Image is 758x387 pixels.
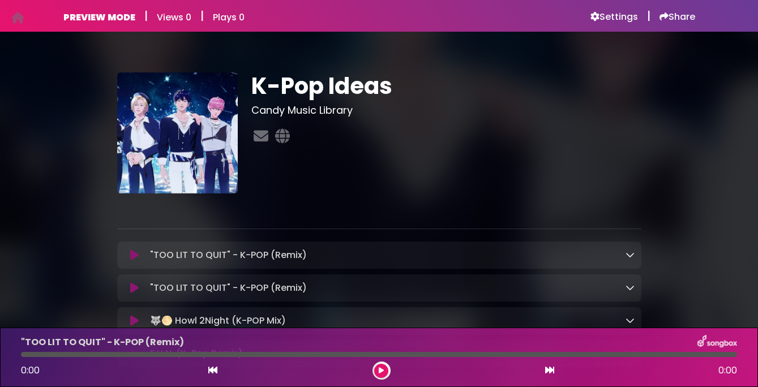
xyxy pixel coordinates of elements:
h3: Candy Music Library [251,104,641,117]
a: Share [659,11,695,23]
h6: Plays 0 [213,12,245,23]
p: 🐺🌕 Howl 2Night (K-POP Mix) [150,314,286,328]
img: songbox-logo-white.png [697,335,737,350]
h5: | [647,9,650,23]
span: 0:00 [718,364,737,377]
p: "TOO LIT TO QUIT" - K-POP (Remix) [150,248,307,262]
span: 0:00 [21,364,40,377]
p: "TOO LIT TO QUIT" - K-POP (Remix) [150,281,307,295]
img: qNKd3lCzQSKcwqbQQKth [117,72,238,193]
a: Settings [590,11,638,23]
h5: | [144,9,148,23]
h6: Views 0 [157,12,191,23]
h6: PREVIEW MODE [63,12,135,23]
h5: | [200,9,204,23]
h1: K-Pop Ideas [251,72,641,100]
p: "TOO LIT TO QUIT" - K-POP (Remix) [21,336,184,349]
